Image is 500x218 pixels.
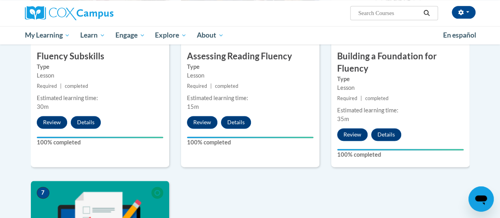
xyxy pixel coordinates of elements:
a: Learn [75,26,110,44]
span: Required [337,95,357,101]
div: Estimated learning time: [37,94,163,102]
span: Required [187,83,207,89]
span: En español [443,31,476,39]
button: Details [371,128,401,141]
span: 30m [37,103,49,110]
h3: Building a Foundation for Fluency [331,50,470,75]
span: 15m [187,103,199,110]
label: 100% completed [337,150,464,159]
img: Cox Campus [25,6,113,20]
label: 100% completed [187,138,313,147]
div: Your progress [337,149,464,150]
a: Engage [110,26,150,44]
div: Your progress [187,136,313,138]
span: completed [365,95,389,101]
span: 7 [37,187,49,199]
span: | [210,83,212,89]
span: About [197,30,224,40]
span: | [360,95,362,101]
input: Search Courses [357,8,421,18]
div: Estimated learning time: [187,94,313,102]
span: Required [37,83,57,89]
span: completed [215,83,238,89]
div: Lesson [37,71,163,80]
iframe: Button to launch messaging window [468,186,494,212]
div: Estimated learning time: [337,106,464,115]
span: My Learning [25,30,70,40]
label: 100% completed [37,138,163,147]
span: completed [65,83,88,89]
div: Your progress [37,136,163,138]
span: 35m [337,116,349,122]
span: Engage [115,30,145,40]
button: Review [337,128,368,141]
button: Search [421,8,432,18]
label: Type [37,63,163,71]
label: Type [337,75,464,83]
a: About [192,26,229,44]
a: My Learning [20,26,75,44]
button: Details [71,116,101,129]
button: Review [187,116,217,129]
h3: Fluency Subskills [31,50,169,63]
h3: Assessing Reading Fluency [181,50,319,63]
div: Main menu [19,26,481,44]
a: Cox Campus [25,6,167,20]
div: Lesson [187,71,313,80]
a: Explore [150,26,192,44]
button: Account Settings [452,6,475,19]
button: Details [221,116,251,129]
label: Type [187,63,313,71]
span: Explore [155,30,187,40]
div: Lesson [337,83,464,92]
a: En español [438,27,481,44]
button: Review [37,116,67,129]
span: | [60,83,62,89]
span: Learn [80,30,105,40]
